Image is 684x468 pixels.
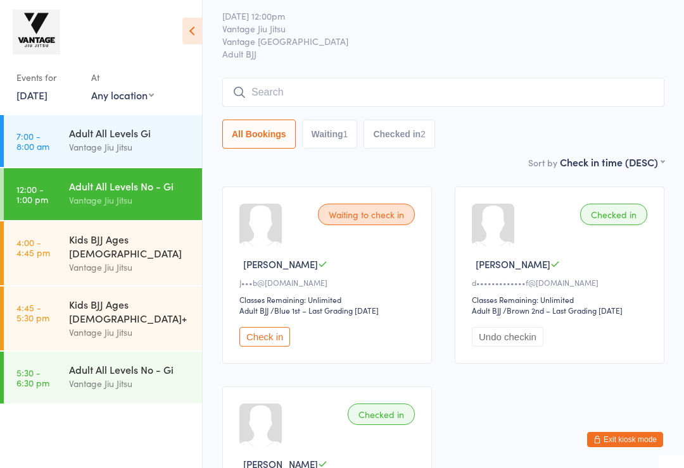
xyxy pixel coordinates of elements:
a: 12:00 -1:00 pmAdult All Levels No - GiVantage Jiu Jitsu [4,168,202,220]
div: Adult BJJ [239,305,269,316]
button: Waiting1 [302,120,358,149]
div: Vantage Jiu Jitsu [69,325,191,340]
div: Checked in [348,403,415,425]
div: Adult All Levels Gi [69,126,191,140]
time: 7:00 - 8:00 am [16,131,49,151]
span: Vantage Jiu Jitsu [222,22,645,35]
span: / Blue 1st – Last Grading [DATE] [270,305,379,316]
span: Vantage [GEOGRAPHIC_DATA] [222,35,645,47]
div: 2 [421,129,426,139]
input: Search [222,78,664,107]
div: J•••b@[DOMAIN_NAME] [239,277,419,288]
div: d•••••••••••••f@[DOMAIN_NAME] [472,277,651,288]
div: Vantage Jiu Jitsu [69,376,191,391]
time: 5:30 - 6:30 pm [16,367,49,388]
button: Undo checkin [472,327,543,347]
span: Adult BJJ [222,47,664,60]
button: Checked in2 [364,120,435,149]
div: Waiting to check in [318,204,415,225]
div: At [91,67,154,88]
span: [PERSON_NAME] [476,257,550,271]
a: 4:45 -5:30 pmKids BJJ Ages [DEMOGRAPHIC_DATA]+Vantage Jiu Jitsu [4,286,202,350]
div: Classes Remaining: Unlimited [239,294,419,305]
button: All Bookings [222,120,296,149]
a: 7:00 -8:00 amAdult All Levels GiVantage Jiu Jitsu [4,115,202,167]
a: 5:30 -6:30 pmAdult All Levels No - GiVantage Jiu Jitsu [4,352,202,403]
div: Events for [16,67,79,88]
div: Kids BJJ Ages [DEMOGRAPHIC_DATA] [69,232,191,260]
button: Check in [239,327,290,347]
span: [PERSON_NAME] [243,257,318,271]
div: Vantage Jiu Jitsu [69,140,191,154]
div: Adult All Levels No - Gi [69,362,191,376]
time: 4:00 - 4:45 pm [16,237,50,257]
button: Exit kiosk mode [587,432,663,447]
div: 1 [343,129,348,139]
time: 4:45 - 5:30 pm [16,302,49,323]
div: Classes Remaining: Unlimited [472,294,651,305]
div: Vantage Jiu Jitsu [69,260,191,274]
div: Check in time (DESC) [560,155,664,169]
div: Vantage Jiu Jitsu [69,193,191,207]
div: Kids BJJ Ages [DEMOGRAPHIC_DATA]+ [69,297,191,325]
div: Adult All Levels No - Gi [69,179,191,193]
img: Vantage Jiu Jitsu [13,9,60,54]
label: Sort by [528,156,557,169]
span: [DATE] 12:00pm [222,9,645,22]
a: 4:00 -4:45 pmKids BJJ Ages [DEMOGRAPHIC_DATA]Vantage Jiu Jitsu [4,221,202,285]
span: / Brown 2nd – Last Grading [DATE] [503,305,623,316]
time: 12:00 - 1:00 pm [16,184,48,204]
a: [DATE] [16,88,47,102]
div: Checked in [580,204,647,225]
div: Adult BJJ [472,305,501,316]
div: Any location [91,88,154,102]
